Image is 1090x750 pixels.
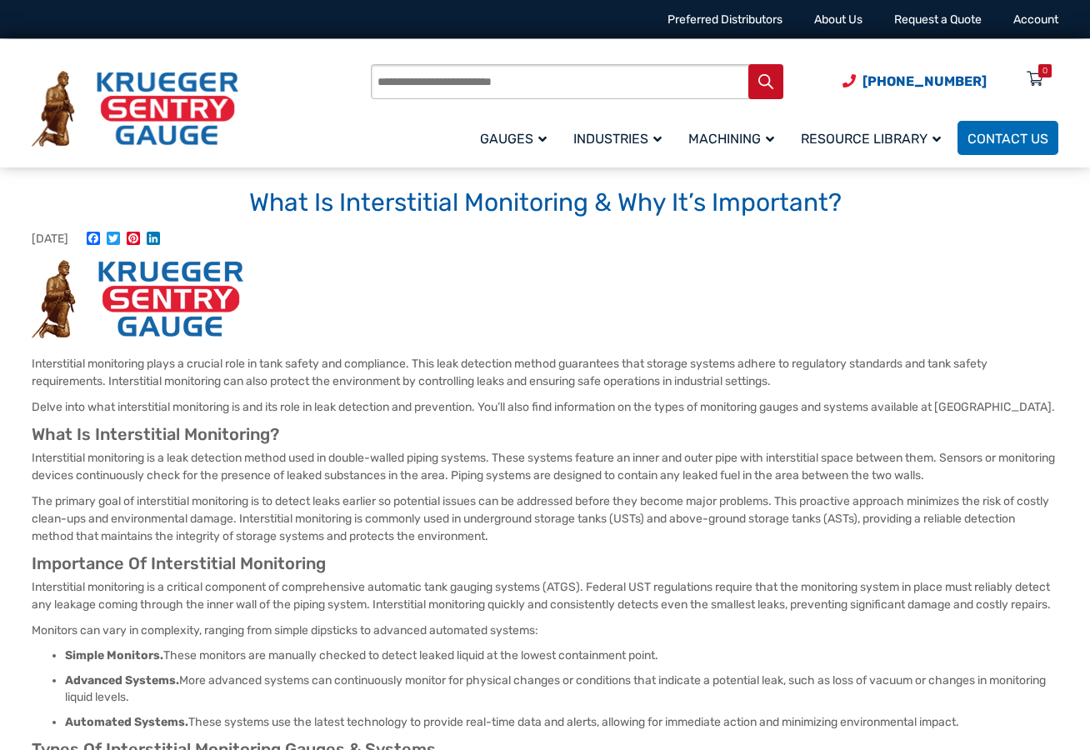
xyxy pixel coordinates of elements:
[65,648,163,662] strong: Simple Monitors.
[480,131,547,147] span: Gauges
[1013,12,1058,27] a: Account
[32,71,238,147] img: Krueger Sentry Gauge
[957,121,1058,155] a: Contact Us
[814,12,862,27] a: About Us
[1042,64,1047,77] div: 0
[83,232,103,247] a: Facebook
[65,673,179,687] strong: Advanced Systems.
[32,355,1058,390] p: Interstitial monitoring plays a crucial role in tank safety and compliance. This leak detection m...
[678,118,791,157] a: Machining
[32,578,1058,613] p: Interstitial monitoring is a critical component of comprehensive automatic tank gauging systems (...
[791,118,957,157] a: Resource Library
[103,232,123,247] a: Twitter
[470,118,563,157] a: Gauges
[32,449,1058,484] p: Interstitial monitoring is a leak detection method used in double-walled piping systems. These sy...
[65,647,1058,664] li: These monitors are manually checked to detect leaked liquid at the lowest containment point.
[667,12,782,27] a: Preferred Distributors
[32,398,1058,416] p: Delve into what interstitial monitoring is and its role in leak detection and prevention. You’ll ...
[32,424,1058,445] h2: What Is Interstitial Monitoring?
[688,131,774,147] span: Machining
[563,118,678,157] a: Industries
[842,71,987,92] a: Phone Number (920) 434-8860
[32,622,1058,639] p: Monitors can vary in complexity, ranging from simple dipsticks to advanced automated systems:
[32,187,1058,219] h1: What Is Interstitial Monitoring & Why It’s Important?
[143,232,163,247] a: LinkedIn
[967,131,1048,147] span: Contact Us
[32,260,243,338] img: What Is Interstitial Monitoring & Why It’s Important?
[65,715,188,729] strong: Automated Systems.
[862,73,987,89] span: [PHONE_NUMBER]
[65,714,1058,731] li: These systems use the latest technology to provide real-time data and alerts, allowing for immedi...
[123,232,143,247] a: Pinterest
[573,131,662,147] span: Industries
[32,232,68,246] span: [DATE]
[65,672,1058,706] li: More advanced systems can continuously monitor for physical changes or conditions that indicate a...
[32,492,1058,545] p: The primary goal of interstitial monitoring is to detect leaks earlier so potential issues can be...
[32,553,1058,574] h2: Importance Of Interstitial Monitoring
[801,131,941,147] span: Resource Library
[894,12,982,27] a: Request a Quote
